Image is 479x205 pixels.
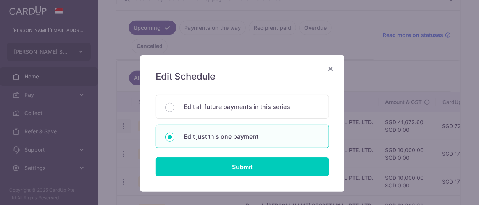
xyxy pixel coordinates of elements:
[184,132,319,141] p: Edit just this one payment
[184,102,319,111] p: Edit all future payments in this series
[326,64,335,74] button: Close
[17,5,33,12] span: Help
[156,157,329,176] input: Submit
[156,70,329,83] h5: Edit Schedule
